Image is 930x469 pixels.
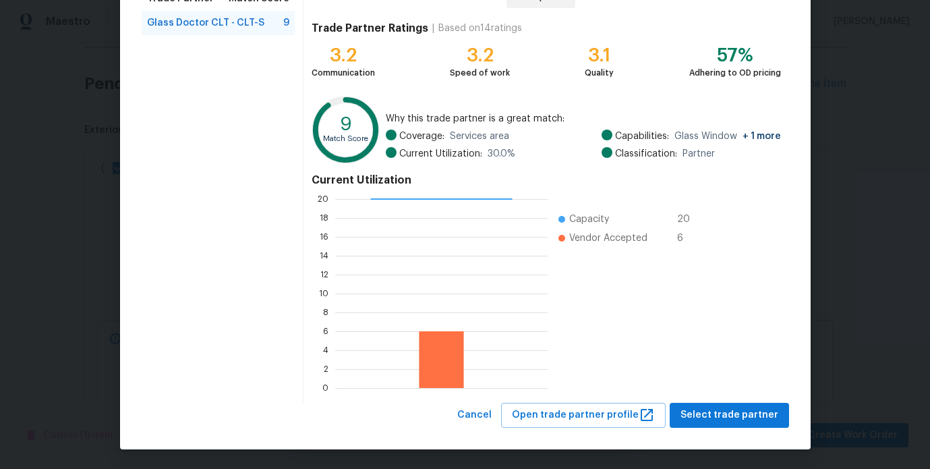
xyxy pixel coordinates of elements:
[312,66,375,80] div: Communication
[677,213,699,226] span: 20
[452,403,497,428] button: Cancel
[318,195,328,203] text: 20
[615,130,669,143] span: Capabilities:
[457,407,492,424] span: Cancel
[689,49,781,62] div: 57%
[320,214,328,222] text: 18
[147,16,264,30] span: Glass Doctor CLT - CLT-S
[585,66,614,80] div: Quality
[324,365,328,373] text: 2
[340,115,352,134] text: 9
[324,135,369,142] text: Match Score
[320,233,328,241] text: 16
[450,66,510,80] div: Speed of work
[322,384,328,392] text: 0
[680,407,778,424] span: Select trade partner
[615,147,677,161] span: Classification:
[323,327,328,335] text: 6
[438,22,522,35] div: Based on 14 ratings
[319,289,328,298] text: 10
[674,130,781,143] span: Glass Window
[569,231,647,245] span: Vendor Accepted
[450,130,509,143] span: Services area
[512,407,655,424] span: Open trade partner profile
[386,112,781,126] span: Why this trade partner is a great match:
[399,147,482,161] span: Current Utilization:
[323,308,328,316] text: 8
[569,213,609,226] span: Capacity
[670,403,789,428] button: Select trade partner
[320,271,328,279] text: 12
[320,252,328,260] text: 14
[399,130,444,143] span: Coverage:
[689,66,781,80] div: Adhering to OD pricing
[450,49,510,62] div: 3.2
[488,147,515,161] span: 30.0 %
[428,22,438,35] div: |
[312,173,780,187] h4: Current Utilization
[682,147,715,161] span: Partner
[283,16,289,30] span: 9
[312,49,375,62] div: 3.2
[312,22,428,35] h4: Trade Partner Ratings
[677,231,699,245] span: 6
[323,346,328,354] text: 4
[501,403,666,428] button: Open trade partner profile
[585,49,614,62] div: 3.1
[743,132,781,141] span: + 1 more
